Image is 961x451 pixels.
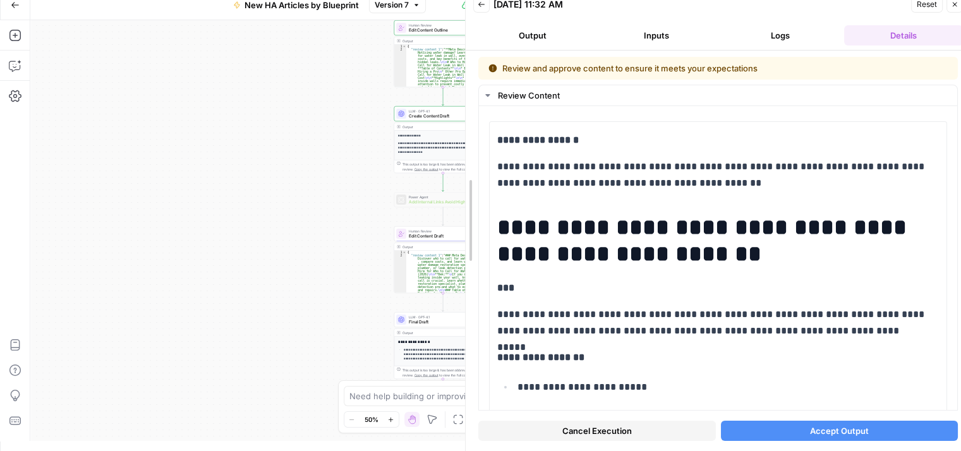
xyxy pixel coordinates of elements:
[394,192,492,207] div: Power AgentAdd Internal Links Avoid Highlights - ForkStep 13
[442,293,444,311] g: Edge from step_14 to step_15
[409,113,473,119] span: Create Content Draft
[402,39,474,44] div: Output
[409,315,473,320] span: LLM · GPT-4.1
[402,45,406,48] span: Toggle code folding, rows 1 through 3
[402,251,406,254] span: Toggle code folding, rows 1 through 3
[414,167,438,171] span: Copy the output
[409,319,473,325] span: Final Draft
[409,233,473,239] span: Edit Content Draft
[409,195,473,200] span: Power Agent
[409,27,474,33] span: Edit Content Outline
[442,173,444,191] g: Edge from step_12 to step_13
[442,87,444,105] g: Edge from step_11 to step_12
[402,330,474,335] div: Output
[394,45,406,48] div: 1
[394,20,492,87] div: Human ReviewEdit Content OutlineStep 11Output{ "review_content_1":"**Meta Description**\n\n* Noti...
[394,251,406,254] div: 1
[402,244,474,250] div: Output
[409,109,473,114] span: LLM · GPT-4.1
[402,368,489,378] div: This output is too large & has been abbreviated for review. to view the full content.
[409,23,474,28] span: Human Review
[442,207,444,225] g: Edge from step_13 to step_14
[414,373,438,377] span: Copy the output
[402,162,489,172] div: This output is too large & has been abbreviated for review. to view the full content.
[402,124,474,129] div: Output
[394,226,492,293] div: Review neededHuman ReviewEdit Content DraftStep 14Output{ "review_content_1":"### Meta Descriptio...
[409,229,473,234] span: Human Review
[409,199,473,205] span: Add Internal Links Avoid Highlights - Fork
[365,414,378,424] span: 50%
